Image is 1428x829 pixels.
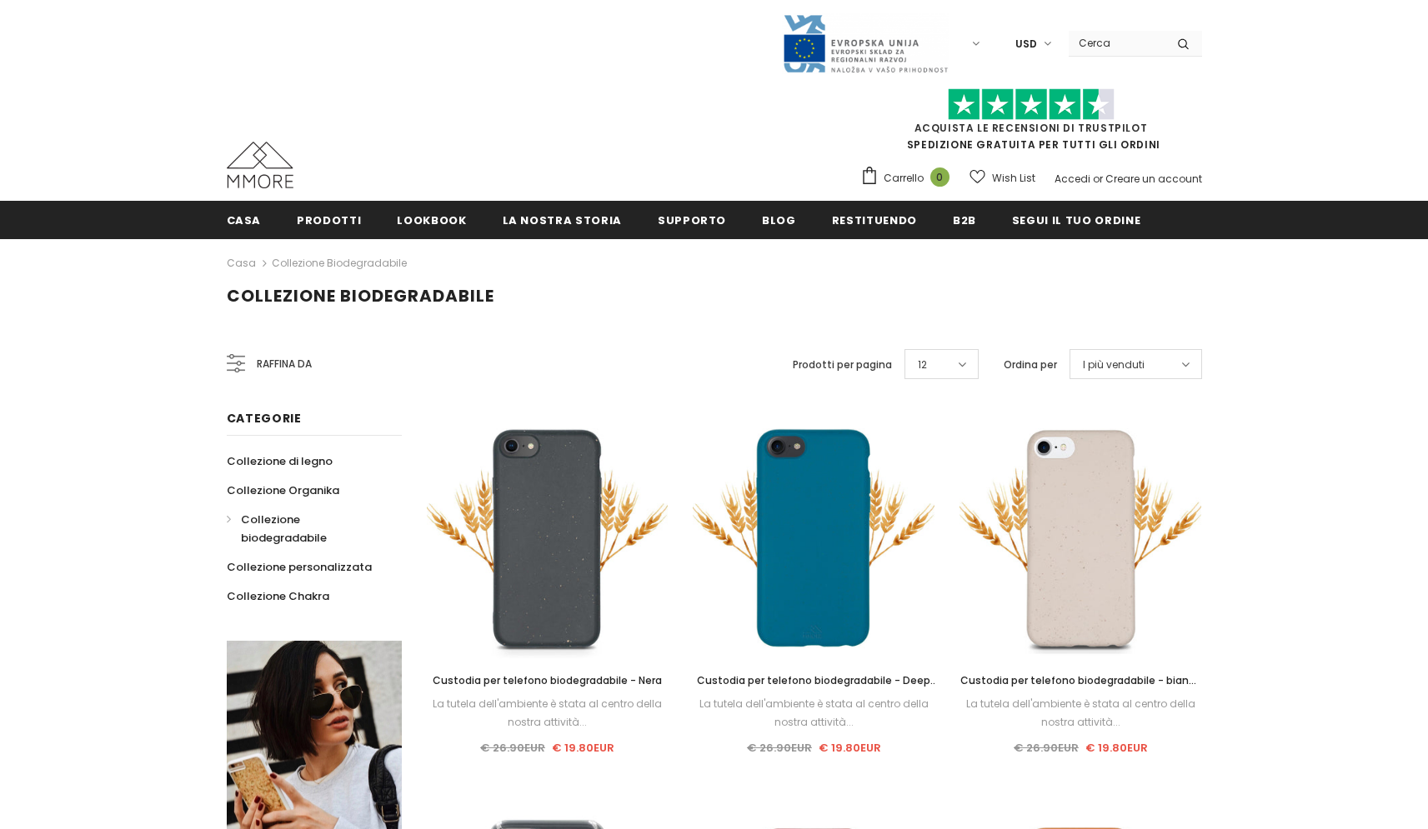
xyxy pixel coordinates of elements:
div: La tutela dell'ambiente è stata al centro della nostra attività... [960,695,1201,732]
span: Collezione Organika [227,482,339,498]
span: B2B [953,212,976,228]
a: Custodia per telefono biodegradabile - Nera [427,672,669,690]
a: Custodia per telefono biodegradabile - Deep Sea Blue [693,672,934,690]
a: Collezione biodegradabile [227,505,383,552]
a: Wish List [970,163,1035,192]
span: I più venduti [1083,357,1145,373]
span: Casa [227,212,262,228]
div: La tutela dell'ambiente è stata al centro della nostra attività... [693,695,934,732]
a: Lookbook [397,201,466,238]
span: USD [1015,36,1037,52]
a: Accedi [1055,172,1090,186]
span: € 19.80EUR [1085,740,1148,756]
span: Collezione personalizzata [227,559,372,575]
a: Javni Razpis [782,36,949,50]
span: supporto [658,212,726,228]
a: B2B [953,201,976,238]
label: Ordina per [1004,357,1057,373]
span: Prodotti [297,212,361,228]
span: Collezione biodegradabile [227,284,494,307]
a: Segui il tuo ordine [1012,201,1140,238]
a: Custodia per telefono biodegradabile - bianco naturale [960,672,1201,690]
span: Segui il tuo ordine [1012,212,1140,228]
a: Casa [227,253,256,273]
a: Acquista le recensioni di TrustPilot [914,121,1148,135]
label: Prodotti per pagina [793,357,892,373]
a: Collezione Organika [227,476,339,505]
span: 12 [918,357,927,373]
span: SPEDIZIONE GRATUITA PER TUTTI GLI ORDINI [860,96,1202,152]
a: Casa [227,201,262,238]
span: Custodia per telefono biodegradabile - bianco naturale [960,673,1201,706]
a: Blog [762,201,796,238]
a: Collezione di legno [227,447,333,476]
input: Search Site [1069,31,1165,55]
span: € 26.90EUR [747,740,812,756]
span: Wish List [992,170,1035,187]
a: Creare un account [1105,172,1202,186]
span: Lookbook [397,212,466,228]
span: Collezione di legno [227,453,333,469]
span: Custodia per telefono biodegradabile - Nera [433,673,662,687]
span: La nostra storia [503,212,622,228]
a: La nostra storia [503,201,622,238]
span: Blog [762,212,796,228]
img: Javni Razpis [782,13,949,74]
a: Restituendo [832,201,917,238]
a: supporto [658,201,726,238]
a: Prodotti [297,201,361,238]
span: Collezione Chakra [227,588,329,604]
span: 0 [930,167,949,187]
a: Collezione Chakra [227,582,329,611]
span: Collezione biodegradabile [241,512,327,546]
span: € 26.90EUR [480,740,545,756]
a: Collezione biodegradabile [272,256,407,270]
span: Restituendo [832,212,917,228]
img: Casi MMORE [227,142,293,188]
span: Custodia per telefono biodegradabile - Deep Sea Blue [697,673,938,706]
img: Fidati di Pilot Stars [948,88,1115,121]
a: Carrello 0 [860,166,958,191]
span: € 19.80EUR [819,740,881,756]
div: La tutela dell'ambiente è stata al centro della nostra attività... [427,695,669,732]
span: € 19.80EUR [552,740,614,756]
a: Collezione personalizzata [227,552,372,582]
span: or [1093,172,1103,186]
span: € 26.90EUR [1014,740,1079,756]
span: Categorie [227,410,302,427]
span: Raffina da [257,355,312,373]
span: Carrello [884,170,924,187]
